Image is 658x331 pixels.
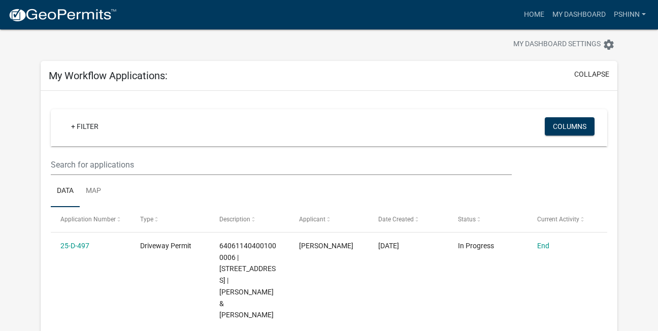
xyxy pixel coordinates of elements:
a: pshinn [610,5,650,24]
h5: My Workflow Applications: [49,70,168,82]
span: My Dashboard Settings [513,39,601,51]
datatable-header-cell: Type [130,207,210,231]
span: Applicant [299,216,325,223]
span: 10/02/2025 [378,242,399,250]
span: Description [219,216,250,223]
a: Data [51,175,80,208]
input: Search for applications [51,154,512,175]
datatable-header-cell: Applicant [289,207,369,231]
a: Map [80,175,107,208]
datatable-header-cell: Status [448,207,528,231]
span: Driveway Permit [140,242,191,250]
a: + Filter [63,117,107,136]
a: End [537,242,549,250]
span: Type [140,216,153,223]
a: My Dashboard [548,5,610,24]
button: collapse [574,69,609,80]
button: My Dashboard Settingssettings [505,35,623,54]
span: Status [458,216,476,223]
button: Columns [545,117,595,136]
span: paul shinn [299,242,353,250]
datatable-header-cell: Application Number [51,207,130,231]
a: 25-D-497 [60,242,89,250]
i: settings [603,39,615,51]
datatable-header-cell: Description [210,207,289,231]
span: Date Created [378,216,414,223]
datatable-header-cell: Current Activity [528,207,607,231]
a: Home [520,5,548,24]
span: In Progress [458,242,494,250]
datatable-header-cell: Date Created [369,207,448,231]
span: Current Activity [537,216,579,223]
span: 640611404001000006 | 16 Blue Grass Way | Reinsma Blaine R & Castillo Ashley N [219,242,276,319]
span: Application Number [60,216,116,223]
